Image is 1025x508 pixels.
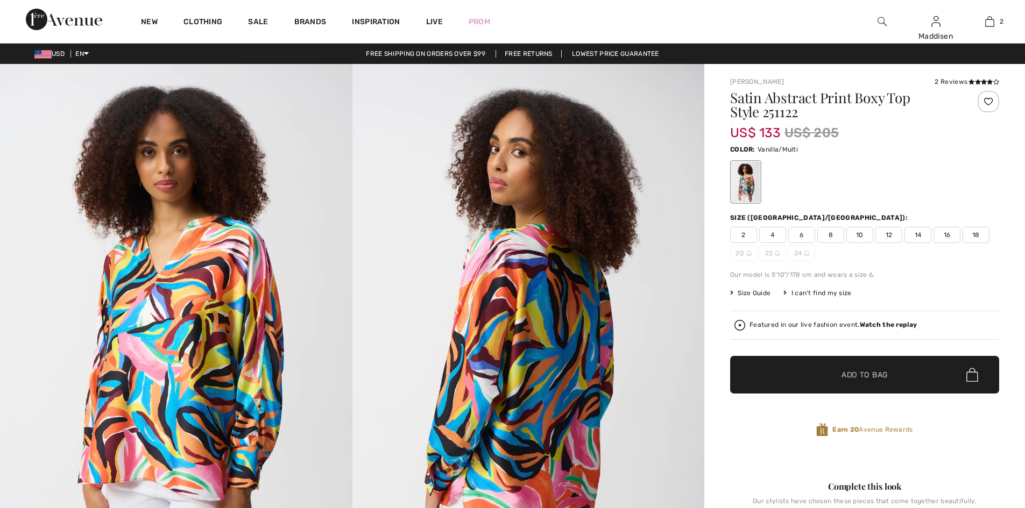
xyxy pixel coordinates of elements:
[75,50,89,58] span: EN
[750,321,917,328] div: Featured in our live fashion event.
[860,321,917,328] strong: Watch the replay
[775,251,780,256] img: ring-m.svg
[141,17,158,28] a: New
[963,15,1016,28] a: 2
[934,227,960,243] span: 16
[935,77,999,87] div: 2 Reviews
[817,227,844,243] span: 8
[34,50,69,58] span: USD
[469,16,490,27] a: Prom
[730,480,999,493] div: Complete this look
[846,227,873,243] span: 10
[730,91,955,119] h1: Satin Abstract Print Boxy Top Style 251122
[496,50,562,58] a: Free Returns
[26,9,102,30] img: 1ère Avenue
[878,15,887,28] img: search the website
[294,17,327,28] a: Brands
[909,31,962,42] div: Maddisen
[758,146,798,153] span: Vanilla/Multi
[816,423,828,437] img: Avenue Rewards
[784,123,839,142] span: US$ 205
[931,15,941,28] img: My Info
[730,288,770,298] span: Size Guide
[804,251,809,256] img: ring-m.svg
[788,245,815,261] span: 24
[730,213,910,223] div: Size ([GEOGRAPHIC_DATA]/[GEOGRAPHIC_DATA]):
[730,115,780,140] span: US$ 133
[1000,17,1003,26] span: 2
[759,245,786,261] span: 22
[183,17,222,28] a: Clothing
[963,227,989,243] span: 18
[904,227,931,243] span: 14
[563,50,668,58] a: Lowest Price Guarantee
[832,426,859,433] strong: Earn 20
[875,227,902,243] span: 12
[832,425,913,434] span: Avenue Rewards
[746,251,752,256] img: ring-m.svg
[730,146,755,153] span: Color:
[730,270,999,280] div: Our model is 5'10"/178 cm and wears a size 6.
[730,245,757,261] span: 20
[734,320,745,331] img: Watch the replay
[783,288,851,298] div: I can't find my size
[426,16,443,27] a: Live
[730,78,784,85] a: [PERSON_NAME]
[357,50,494,58] a: Free shipping on orders over $99
[759,227,786,243] span: 4
[788,227,815,243] span: 6
[352,17,400,28] span: Inspiration
[34,50,52,59] img: US Dollar
[730,227,757,243] span: 2
[842,369,888,381] span: Add to Bag
[966,368,978,382] img: Bag.svg
[931,16,941,26] a: Sign In
[730,356,999,393] button: Add to Bag
[248,17,268,28] a: Sale
[985,15,994,28] img: My Bag
[732,162,760,202] div: Vanilla/Multi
